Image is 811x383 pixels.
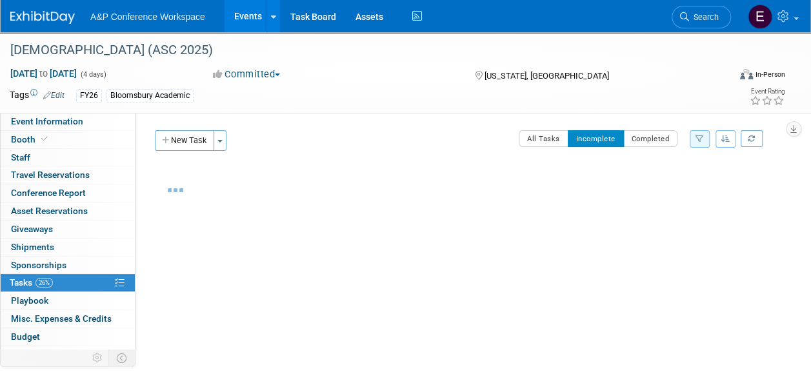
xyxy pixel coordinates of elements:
span: Event Information [11,116,83,126]
span: Booth [11,134,50,144]
div: Bloomsbury Academic [106,89,194,103]
button: New Task [155,130,214,151]
span: to [37,68,50,79]
a: Event Information [1,113,135,130]
span: Sponsorships [11,260,66,270]
span: [DATE] [DATE] [10,68,77,79]
div: Event Format [672,67,785,86]
div: FY26 [76,89,102,103]
span: Conference Report [11,188,86,198]
td: Tags [10,88,65,103]
a: Search [672,6,731,28]
span: ROI, Objectives & ROO [11,349,97,360]
span: Asset Reservations [11,206,88,216]
span: [US_STATE], [GEOGRAPHIC_DATA] [485,71,609,81]
a: Booth [1,131,135,148]
span: Search [689,12,719,22]
a: Shipments [1,239,135,256]
img: Erika Rollins [748,5,772,29]
span: A&P Conference Workspace [90,12,205,22]
img: loading... [168,188,183,192]
div: Event Rating [750,88,785,95]
span: Giveaways [11,224,53,234]
a: ROI, Objectives & ROO [1,346,135,364]
button: All Tasks [519,130,568,147]
span: Shipments [11,242,54,252]
td: Toggle Event Tabs [109,349,135,366]
a: Tasks26% [1,274,135,291]
span: Tasks [10,277,53,288]
a: Conference Report [1,184,135,202]
span: (4 days) [79,70,106,79]
a: Staff [1,149,135,166]
span: Staff [11,152,30,162]
a: Refresh [741,130,763,147]
a: Giveaways [1,221,135,238]
button: Committed [208,68,285,81]
a: Travel Reservations [1,166,135,184]
div: In-Person [755,70,785,79]
img: Format-Inperson.png [740,69,753,79]
a: Playbook [1,292,135,309]
a: Asset Reservations [1,202,135,220]
i: Booth reservation complete [41,135,48,142]
span: Misc. Expenses & Credits [11,313,112,324]
div: [DEMOGRAPHIC_DATA] (ASC 2025) [6,39,719,62]
span: Travel Reservations [11,170,90,180]
a: Sponsorships [1,257,135,274]
span: Budget [11,331,40,342]
button: Incomplete [568,130,624,147]
a: Misc. Expenses & Credits [1,310,135,328]
button: Completed [623,130,678,147]
span: 26% [35,278,53,288]
img: ExhibitDay [10,11,75,24]
a: Budget [1,328,135,346]
a: Edit [43,91,65,100]
td: Personalize Event Tab Strip [86,349,109,366]
span: Playbook [11,295,48,306]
